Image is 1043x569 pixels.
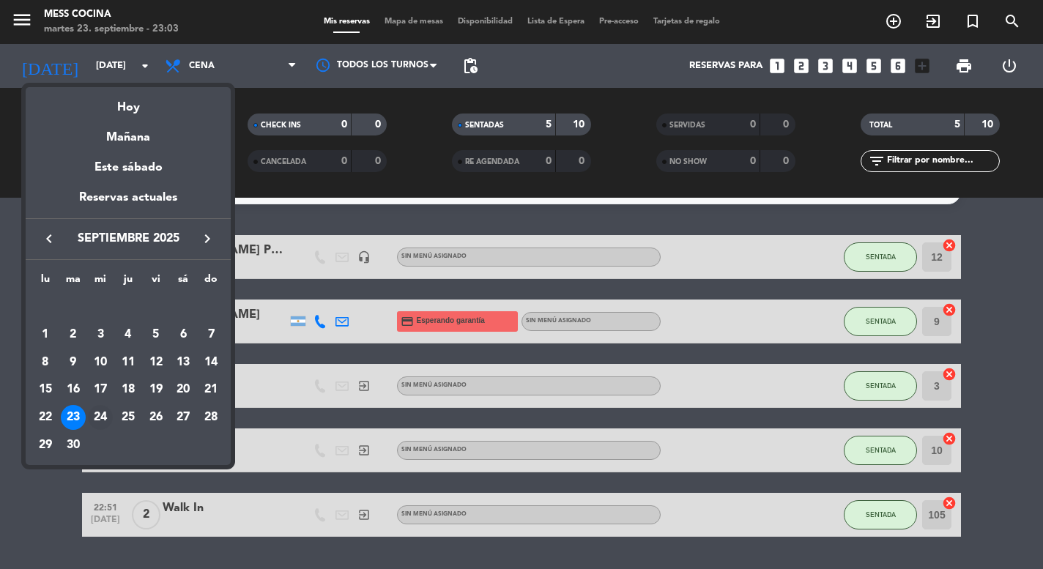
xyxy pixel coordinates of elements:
td: 7 de septiembre de 2025 [197,321,225,349]
td: 23 de septiembre de 2025 [59,403,87,431]
div: Hoy [26,87,231,117]
div: 29 [33,433,58,458]
td: 6 de septiembre de 2025 [170,321,198,349]
div: 8 [33,350,58,375]
div: 3 [88,322,113,347]
div: 30 [61,433,86,458]
div: 22 [33,405,58,430]
td: 9 de septiembre de 2025 [59,349,87,376]
td: 4 de septiembre de 2025 [114,321,142,349]
i: keyboard_arrow_left [40,230,58,248]
td: 15 de septiembre de 2025 [31,376,59,403]
button: keyboard_arrow_right [194,229,220,248]
div: 18 [116,377,141,402]
div: 7 [198,322,223,347]
td: 12 de septiembre de 2025 [142,349,170,376]
td: 5 de septiembre de 2025 [142,321,170,349]
th: jueves [114,271,142,294]
div: 19 [144,377,168,402]
button: keyboard_arrow_left [36,229,62,248]
div: 28 [198,405,223,430]
div: 4 [116,322,141,347]
div: 12 [144,350,168,375]
td: 19 de septiembre de 2025 [142,376,170,403]
td: 21 de septiembre de 2025 [197,376,225,403]
th: sábado [170,271,198,294]
div: 9 [61,350,86,375]
td: 10 de septiembre de 2025 [86,349,114,376]
td: 28 de septiembre de 2025 [197,403,225,431]
td: 25 de septiembre de 2025 [114,403,142,431]
td: 22 de septiembre de 2025 [31,403,59,431]
td: 2 de septiembre de 2025 [59,321,87,349]
div: 23 [61,405,86,430]
th: martes [59,271,87,294]
div: 26 [144,405,168,430]
td: 30 de septiembre de 2025 [59,431,87,459]
th: lunes [31,271,59,294]
div: 25 [116,405,141,430]
td: 14 de septiembre de 2025 [197,349,225,376]
td: 29 de septiembre de 2025 [31,431,59,459]
td: 11 de septiembre de 2025 [114,349,142,376]
div: 16 [61,377,86,402]
div: Reservas actuales [26,188,231,218]
div: 21 [198,377,223,402]
td: 18 de septiembre de 2025 [114,376,142,403]
td: 26 de septiembre de 2025 [142,403,170,431]
div: 2 [61,322,86,347]
div: Mañana [26,117,231,147]
th: viernes [142,271,170,294]
i: keyboard_arrow_right [198,230,216,248]
div: 1 [33,322,58,347]
td: 3 de septiembre de 2025 [86,321,114,349]
th: domingo [197,271,225,294]
div: 11 [116,350,141,375]
td: 16 de septiembre de 2025 [59,376,87,403]
div: 15 [33,377,58,402]
div: 24 [88,405,113,430]
div: Este sábado [26,147,231,188]
td: 1 de septiembre de 2025 [31,321,59,349]
div: 14 [198,350,223,375]
td: 20 de septiembre de 2025 [170,376,198,403]
div: 20 [171,377,196,402]
td: SEP. [31,293,225,321]
td: 17 de septiembre de 2025 [86,376,114,403]
div: 27 [171,405,196,430]
td: 8 de septiembre de 2025 [31,349,59,376]
div: 6 [171,322,196,347]
td: 27 de septiembre de 2025 [170,403,198,431]
th: miércoles [86,271,114,294]
td: 24 de septiembre de 2025 [86,403,114,431]
div: 13 [171,350,196,375]
div: 10 [88,350,113,375]
span: septiembre 2025 [62,229,194,248]
div: 17 [88,377,113,402]
div: 5 [144,322,168,347]
td: 13 de septiembre de 2025 [170,349,198,376]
